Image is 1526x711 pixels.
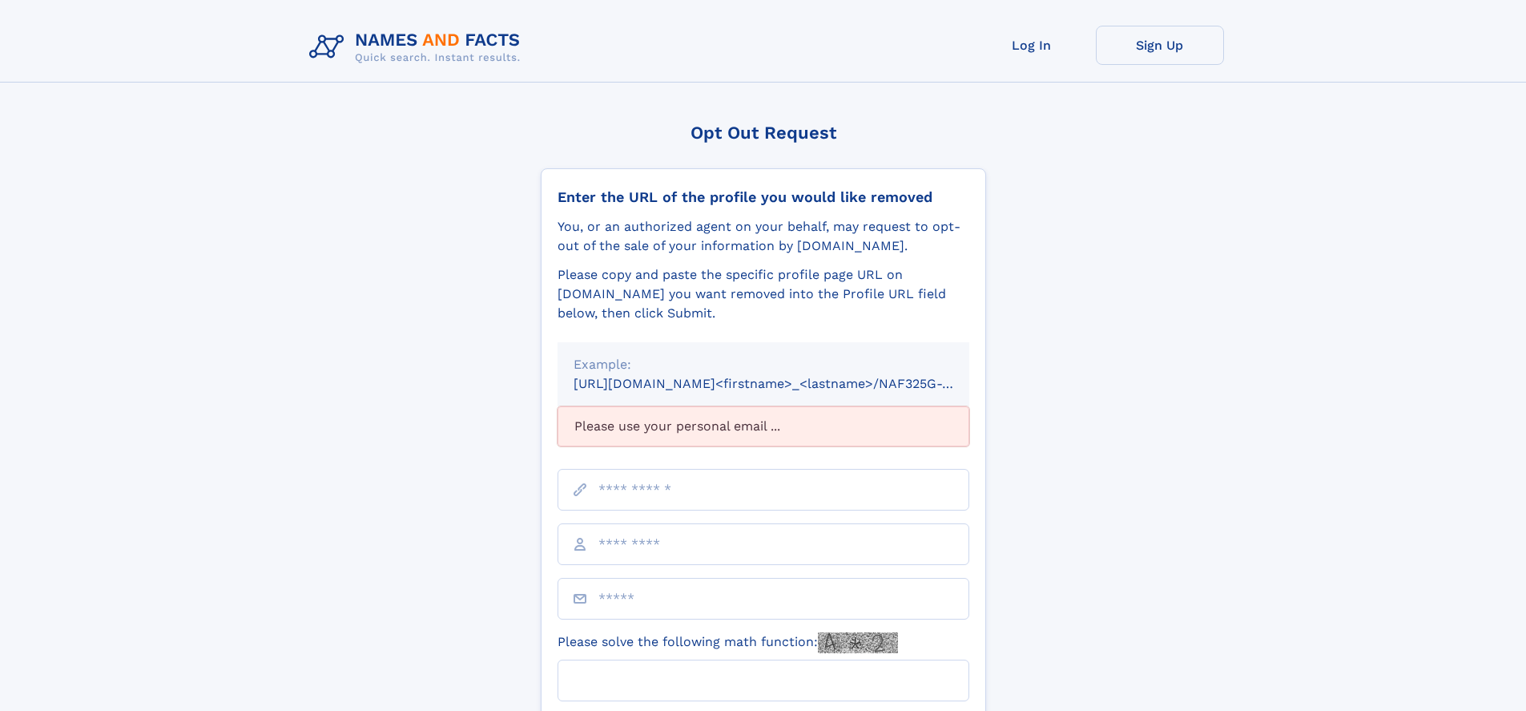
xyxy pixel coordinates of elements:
div: Please use your personal email ... [558,406,969,446]
img: Logo Names and Facts [303,26,533,69]
small: [URL][DOMAIN_NAME]<firstname>_<lastname>/NAF325G-xxxxxxxx [574,376,1000,391]
div: Opt Out Request [541,123,986,143]
a: Log In [968,26,1096,65]
div: You, or an authorized agent on your behalf, may request to opt-out of the sale of your informatio... [558,217,969,256]
label: Please solve the following math function: [558,632,898,653]
div: Enter the URL of the profile you would like removed [558,188,969,206]
a: Sign Up [1096,26,1224,65]
div: Please copy and paste the specific profile page URL on [DOMAIN_NAME] you want removed into the Pr... [558,265,969,323]
div: Example: [574,355,953,374]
